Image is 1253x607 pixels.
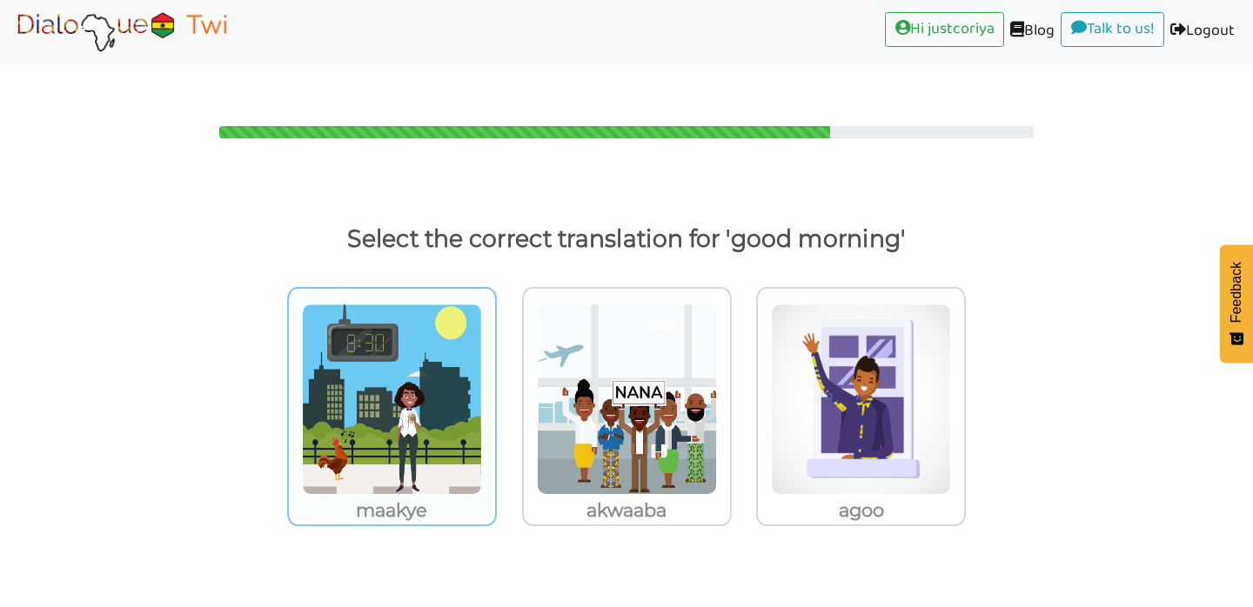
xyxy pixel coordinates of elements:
[758,495,964,526] p: agoo
[1004,12,1061,51] a: Blog
[1061,12,1164,47] a: Talk to us!
[537,303,717,495] img: akwaaba-named-common3.png
[885,12,1004,47] a: Hi justcoriya
[302,303,482,495] img: mema_wo_akye.png
[1164,12,1241,51] a: Logout
[289,495,495,526] p: maakye
[524,495,730,526] p: akwaaba
[12,10,231,53] img: Select Course Page
[771,303,951,495] img: welcome-textile.png
[1220,244,1253,363] button: Feedback - Show survey
[1229,262,1244,323] span: Feedback
[31,218,1222,260] p: Select the correct translation for 'good morning'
